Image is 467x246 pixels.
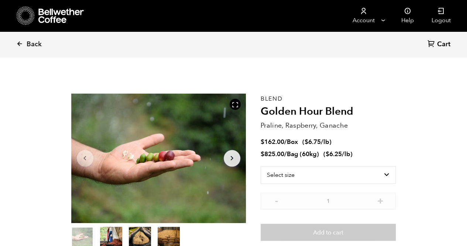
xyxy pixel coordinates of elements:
[305,138,321,146] bdi: 6.75
[272,196,281,204] button: -
[27,40,42,49] span: Back
[323,150,353,158] span: ( )
[375,196,385,204] button: +
[261,105,396,118] h2: Golden Hour Blend
[326,150,329,158] span: $
[305,138,308,146] span: $
[302,138,332,146] span: ( )
[427,40,452,50] a: Cart
[342,150,350,158] span: /lb
[261,150,284,158] bdi: 825.00
[261,138,284,146] bdi: 162.00
[326,150,342,158] bdi: 6.25
[287,138,298,146] span: Box
[261,138,264,146] span: $
[261,224,396,241] button: Add to cart
[437,40,450,49] span: Cart
[284,150,287,158] span: /
[287,150,319,158] span: Bag (60kg)
[261,121,396,131] p: Praline, Raspberry, Ganache
[261,150,264,158] span: $
[284,138,287,146] span: /
[321,138,329,146] span: /lb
